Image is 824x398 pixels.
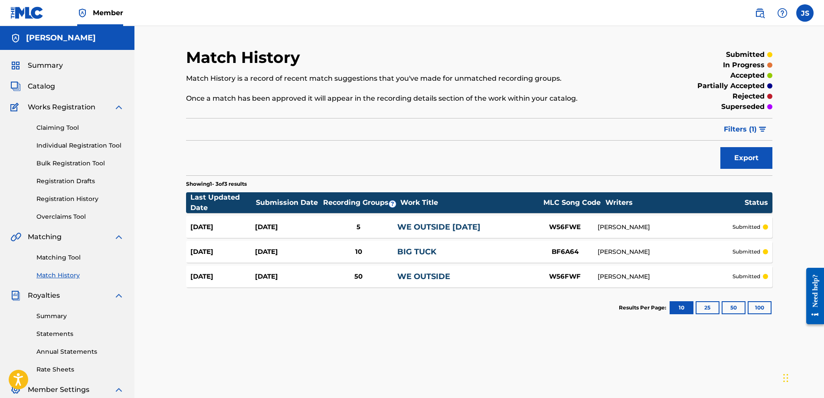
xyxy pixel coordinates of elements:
[781,356,824,398] iframe: Chat Widget
[720,147,772,169] button: Export
[114,102,124,112] img: expand
[190,192,255,213] div: Last Updated Date
[10,81,21,92] img: Catalog
[732,248,760,256] p: submitted
[397,247,436,257] a: BIG TUCK
[796,4,814,22] div: User Menu
[751,4,768,22] a: Public Search
[322,197,400,208] div: Recording Groups
[255,222,320,232] div: [DATE]
[10,385,21,395] img: Member Settings
[10,290,21,301] img: Royalties
[598,247,732,257] div: [PERSON_NAME]
[114,385,124,395] img: expand
[36,212,124,221] a: Overclaims Tool
[598,223,732,232] div: [PERSON_NAME]
[605,197,744,208] div: Writers
[389,201,396,207] span: ?
[10,60,63,71] a: SummarySummary
[114,232,124,242] img: expand
[726,49,765,60] p: submitted
[36,177,124,186] a: Registration Drafts
[36,365,124,374] a: Rate Sheets
[732,273,760,280] p: submitted
[10,81,55,92] a: CatalogCatalog
[93,8,123,18] span: Member
[724,124,757,135] span: Filters ( 1 )
[732,91,765,102] p: rejected
[697,81,765,91] p: partially accepted
[598,272,732,281] div: [PERSON_NAME]
[36,123,124,132] a: Claiming Tool
[670,301,693,314] button: 10
[759,127,766,132] img: filter
[320,222,397,232] div: 5
[36,271,124,280] a: Match History
[10,102,22,112] img: Works Registration
[114,290,124,301] img: expand
[36,141,124,150] a: Individual Registration Tool
[748,301,772,314] button: 100
[533,247,598,257] div: BF6A64
[777,8,788,18] img: help
[28,385,89,395] span: Member Settings
[320,272,397,282] div: 50
[619,304,668,312] p: Results Per Page:
[36,194,124,204] a: Registration History
[745,197,768,208] div: Status
[723,60,765,70] p: in progress
[255,247,320,257] div: [DATE]
[10,60,21,71] img: Summary
[36,312,124,321] a: Summary
[783,365,788,391] div: Drag
[77,8,88,18] img: Top Rightsholder
[190,222,255,232] div: [DATE]
[755,8,765,18] img: search
[774,4,791,22] div: Help
[10,33,21,43] img: Accounts
[28,81,55,92] span: Catalog
[190,247,255,257] div: [DATE]
[256,197,321,208] div: Submission Date
[28,102,95,112] span: Works Registration
[190,272,255,282] div: [DATE]
[540,197,605,208] div: MLC Song Code
[10,232,21,242] img: Matching
[320,247,397,257] div: 10
[696,301,719,314] button: 25
[10,7,44,19] img: MLC Logo
[186,180,247,188] p: Showing 1 - 3 of 3 results
[36,329,124,339] a: Statements
[186,93,638,104] p: Once a match has been approved it will appear in the recording details section of the work within...
[732,223,760,231] p: submitted
[255,272,320,282] div: [DATE]
[397,272,450,281] a: WE OUTSIDE
[26,33,96,43] h5: Jonathan sipp
[721,102,765,112] p: superseded
[730,70,765,81] p: accepted
[186,73,638,84] p: Match History is a record of recent match suggestions that you've made for unmatched recording gr...
[36,253,124,262] a: Matching Tool
[36,159,124,168] a: Bulk Registration Tool
[400,197,539,208] div: Work Title
[719,118,772,140] button: Filters (1)
[722,301,746,314] button: 50
[186,48,304,67] h2: Match History
[800,259,824,333] iframe: Resource Center
[533,222,598,232] div: W56FWE
[36,347,124,356] a: Annual Statements
[533,272,598,282] div: W56FWF
[397,222,481,232] a: WE OUTSIDE [DATE]
[28,232,62,242] span: Matching
[28,60,63,71] span: Summary
[28,290,60,301] span: Royalties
